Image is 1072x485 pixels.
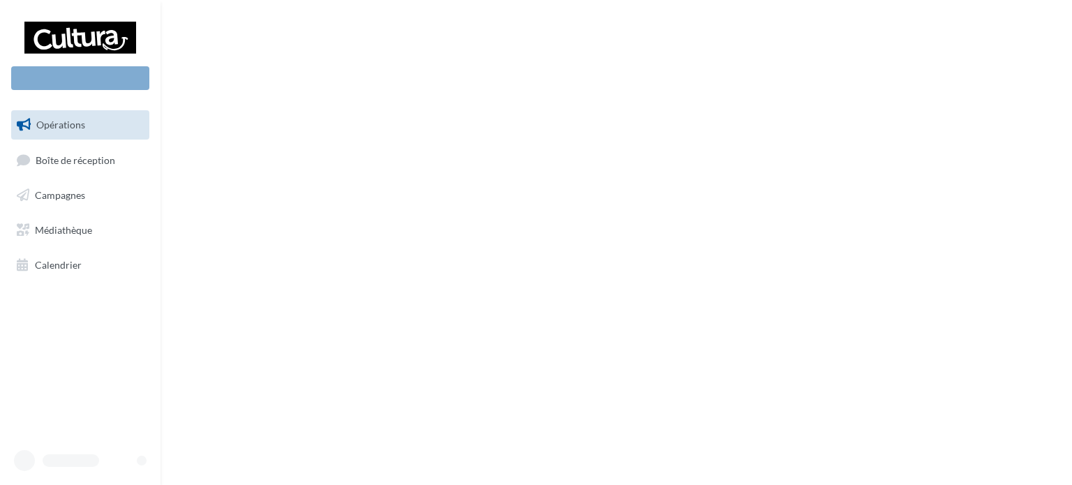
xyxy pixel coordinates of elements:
div: Nouvelle campagne [11,66,149,90]
span: Campagnes [35,189,85,201]
span: Médiathèque [35,224,92,236]
span: Boîte de réception [36,154,115,165]
a: Calendrier [8,251,152,280]
span: Opérations [36,119,85,130]
a: Médiathèque [8,216,152,245]
span: Calendrier [35,258,82,270]
a: Opérations [8,110,152,140]
a: Campagnes [8,181,152,210]
a: Boîte de réception [8,145,152,175]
